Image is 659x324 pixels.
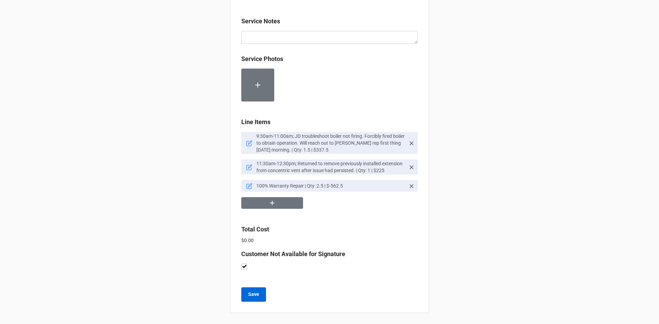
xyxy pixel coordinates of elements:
label: Service Notes [241,16,280,26]
p: 9:30am-11:00am; JD troubleshoot boiler not firing. Forcibly fired boiler to obtain operation. Wil... [256,133,405,153]
p: $0.00 [241,237,418,244]
p: 11:30am-12:30pm; Returned to remove previously installed extension from concentric vent after iss... [256,160,405,174]
label: Service Photos [241,54,283,64]
b: Save [248,291,259,298]
label: Line Items [241,117,270,127]
button: Save [241,287,266,302]
p: 100% Warranty Repair | Qty: 2.5 | $-562.5 [256,182,405,189]
label: Customer Not Available for Signature [241,249,345,259]
b: Total Cost [241,226,269,233]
